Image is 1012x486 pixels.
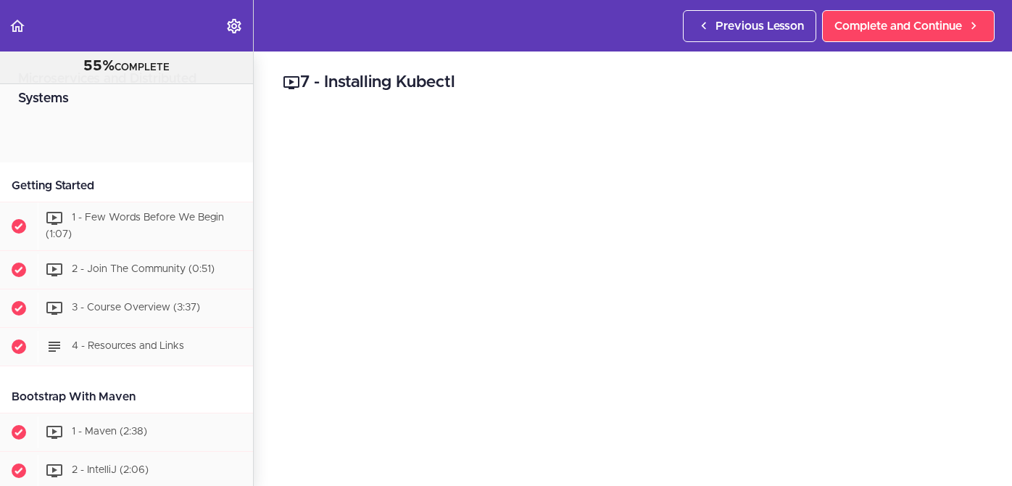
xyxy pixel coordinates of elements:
[72,465,149,475] span: 2 - IntelliJ (2:06)
[18,57,235,76] div: COMPLETE
[283,70,983,95] h2: 7 - Installing Kubectl
[683,10,816,42] a: Previous Lesson
[225,17,243,35] svg: Settings Menu
[9,17,26,35] svg: Back to course curriculum
[46,213,224,239] span: 1 - Few Words Before We Begin (1:07)
[716,17,804,35] span: Previous Lesson
[72,302,200,313] span: 3 - Course Overview (3:37)
[834,17,962,35] span: Complete and Continue
[83,59,115,73] span: 55%
[72,264,215,274] span: 2 - Join The Community (0:51)
[72,427,147,437] span: 1 - Maven (2:38)
[72,341,184,351] span: 4 - Resources and Links
[822,10,995,42] a: Complete and Continue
